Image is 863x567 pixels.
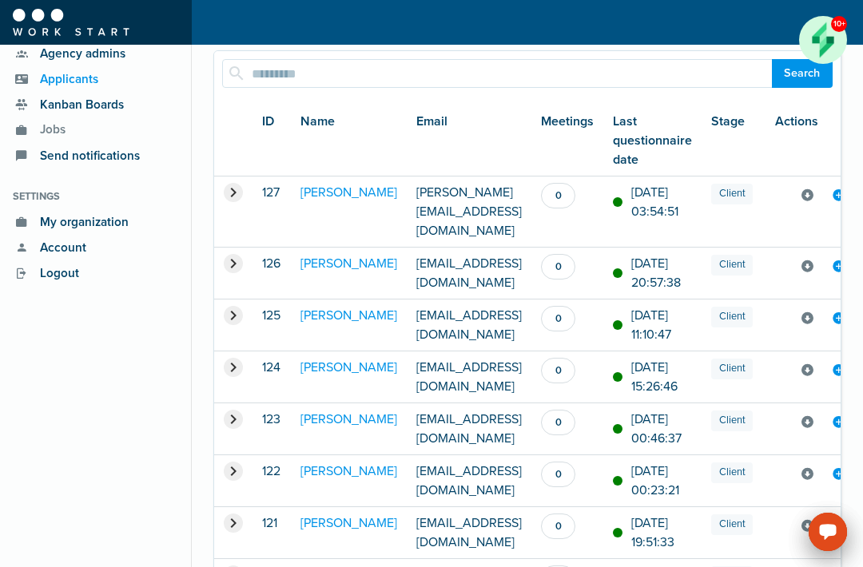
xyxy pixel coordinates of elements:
div: [DATE] 03:54:51 [631,183,692,221]
span: 126 [262,256,280,272]
span: My organization [31,213,129,232]
span: Client [719,413,746,428]
span: Client [719,361,746,376]
a: [PERSON_NAME] [300,411,397,427]
span: 0 [555,311,562,327]
span: 127 [262,184,280,200]
a: [PERSON_NAME] [300,515,397,531]
span: [EMAIL_ADDRESS][DOMAIN_NAME] [416,359,522,395]
button: 0 [541,254,575,280]
span: Kanban Boards [31,96,124,114]
button: 0 [541,513,575,539]
a: [PERSON_NAME] [300,256,397,272]
span: 0 [555,467,562,482]
a: Applicants [13,66,178,92]
button: 0 [541,183,575,208]
span: 124 [262,359,280,375]
div: [DATE] 00:46:37 [631,410,692,448]
span: 125 [262,307,280,323]
a: [PERSON_NAME] [300,463,397,479]
span: Logout [31,264,79,283]
button: 0 [541,358,575,383]
span: 122 [262,463,280,479]
div: 10+ [831,16,846,31]
span: Client [719,465,746,480]
a: [PERSON_NAME] [300,184,397,200]
span: [EMAIL_ADDRESS][DOMAIN_NAME] [416,515,522,550]
div: Email [416,112,522,131]
span: 0 [555,519,562,534]
p: Settings [13,189,178,204]
span: Jobs [31,121,66,140]
div: Last questionnaire date [613,112,692,169]
button: 0 [541,306,575,331]
span: 0 [555,260,562,275]
span: [PERSON_NAME][EMAIL_ADDRESS][DOMAIN_NAME] [416,184,522,239]
button: 0 [541,410,575,435]
div: [DATE] 00:23:21 [631,462,692,500]
button: Search [772,59,833,88]
div: [DATE] 20:57:38 [631,254,692,292]
span: Account [31,239,86,257]
span: [EMAIL_ADDRESS][DOMAIN_NAME] [416,307,522,343]
a: [PERSON_NAME] [300,359,397,375]
a: Send notifications [13,143,178,169]
div: Stage [711,112,755,131]
a: Jobs [13,117,178,143]
span: Applicants [31,70,98,89]
span: [EMAIL_ADDRESS][DOMAIN_NAME] [416,463,522,498]
span: [EMAIL_ADDRESS][DOMAIN_NAME] [416,256,522,291]
a: My organization [13,209,178,235]
div: [DATE] 11:10:47 [631,306,692,344]
span: 0 [555,415,562,430]
span: 123 [262,411,280,427]
span: Client [719,257,746,272]
div: Name [300,112,397,131]
a: Agency admins [13,41,178,66]
span: Client [719,186,746,201]
button: 0 [541,462,575,487]
div: Actions [775,112,855,131]
span: [EMAIL_ADDRESS][DOMAIN_NAME] [416,411,522,446]
span: 0 [555,363,562,379]
a: Account [13,235,178,260]
span: 0 [555,188,562,204]
span: Client [719,309,746,324]
span: Client [719,517,746,532]
span: 121 [262,515,277,531]
a: Logout [13,260,178,286]
div: [DATE] 19:51:33 [631,513,692,552]
a: Kanban Boards [13,92,178,117]
div: ID [262,112,281,131]
div: Meetings [541,112,594,131]
img: WorkStart logo [13,9,129,36]
span: Agency admins [31,45,125,63]
div: [DATE] 15:26:46 [631,358,692,396]
a: [PERSON_NAME] [300,307,397,323]
span: Send notifications [31,147,140,165]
